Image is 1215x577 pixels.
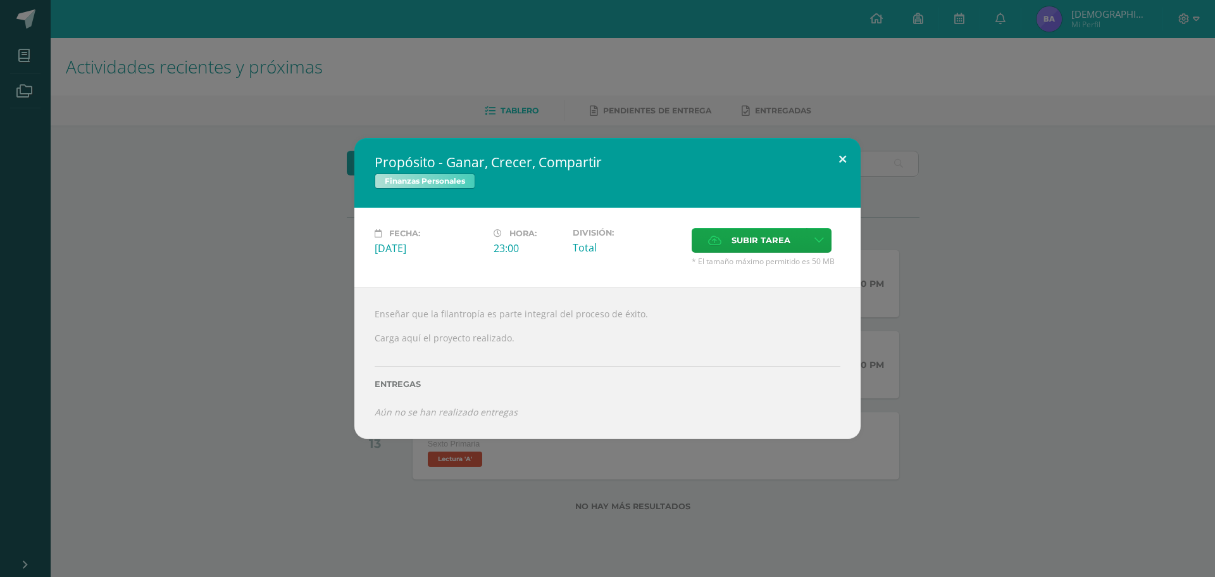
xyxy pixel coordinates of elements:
[573,241,682,255] div: Total
[375,153,840,171] h2: Propósito - Ganar, Crecer, Compartir
[375,174,475,189] span: Finanzas Personales
[375,379,840,389] label: Entregas
[494,241,563,255] div: 23:00
[354,287,861,439] div: Enseñar que la filantropía es parte integral del proceso de éxito. Carga aquí el proyecto realizado.
[509,229,537,238] span: Hora:
[389,229,420,238] span: Fecha:
[692,256,840,267] span: * El tamaño máximo permitido es 50 MB
[573,228,682,238] label: División:
[732,229,790,252] span: Subir tarea
[825,138,861,181] button: Close (Esc)
[375,406,518,418] i: Aún no se han realizado entregas
[375,241,483,255] div: [DATE]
